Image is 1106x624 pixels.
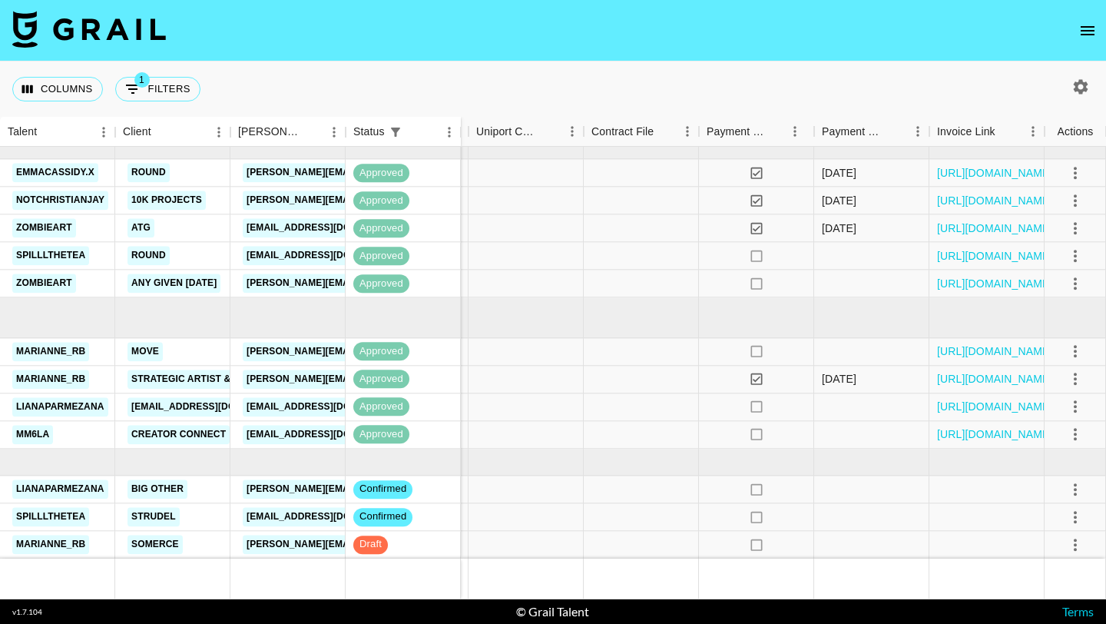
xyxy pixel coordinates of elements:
[814,117,929,147] div: Payment Sent Date
[1062,160,1088,186] button: select merge strategy
[353,427,409,442] span: approved
[906,120,929,143] button: Menu
[353,166,409,181] span: approved
[591,117,654,147] div: Contract File
[127,247,170,266] a: Round
[654,121,675,142] button: Sort
[561,120,584,143] button: Menu
[1062,422,1088,448] button: select merge strategy
[243,342,493,361] a: [PERSON_NAME][EMAIL_ADDRESS][DOMAIN_NAME]
[822,193,856,208] div: 22/08/2025
[707,117,767,147] div: Payment Sent
[353,117,469,147] div: Invoice Notes
[767,121,788,142] button: Sort
[353,117,385,147] div: Status
[1062,476,1088,503] button: select merge strategy
[12,480,108,499] a: lianaparmezana
[12,191,108,211] a: notchristianjay
[1062,532,1088,558] button: select merge strategy
[12,370,89,389] a: marianne_rb
[243,164,493,183] a: [PERSON_NAME][EMAIL_ADDRESS][DOMAIN_NAME]
[438,121,461,144] button: Menu
[937,221,1053,236] a: [URL][DOMAIN_NAME]
[353,400,409,414] span: approved
[353,483,412,497] span: confirmed
[92,121,115,144] button: Menu
[37,121,58,143] button: Sort
[937,117,995,147] div: Invoice Link
[12,507,89,526] a: spilllthetea
[1062,339,1088,365] button: select merge strategy
[12,247,89,266] a: spilllthetea
[301,121,323,143] button: Sort
[12,607,42,617] div: v 1.7.104
[1045,117,1106,147] div: Actions
[123,117,151,147] div: Client
[353,249,409,264] span: approved
[12,77,103,101] button: Select columns
[929,117,1045,147] div: Invoice Link
[243,219,415,238] a: [EMAIL_ADDRESS][DOMAIN_NAME]
[12,342,89,361] a: marianne_rb
[243,507,415,526] a: [EMAIL_ADDRESS][DOMAIN_NAME]
[12,219,76,238] a: zombieart
[243,397,415,417] a: [EMAIL_ADDRESS][DOMAIN_NAME]
[127,507,180,526] a: Strudel
[12,274,76,294] a: zombieart
[1062,215,1088,241] button: select merge strategy
[115,77,200,101] button: Show filters
[1062,188,1088,214] button: select merge strategy
[937,344,1053,360] a: [URL][DOMAIN_NAME]
[822,372,856,387] div: 11/09/2025
[243,425,415,444] a: [EMAIL_ADDRESS][DOMAIN_NAME]
[1062,243,1088,269] button: select merge strategy
[353,510,412,525] span: confirmed
[1062,271,1088,297] button: select merge strategy
[937,372,1053,387] a: [URL][DOMAIN_NAME]
[12,535,89,554] a: marianne_rb
[127,219,154,238] a: ATG
[127,397,300,417] a: [EMAIL_ADDRESS][DOMAIN_NAME]
[151,121,173,143] button: Sort
[822,165,856,181] div: 28/08/2025
[243,370,493,389] a: [PERSON_NAME][EMAIL_ADDRESS][DOMAIN_NAME]
[353,538,388,553] span: draft
[937,248,1053,264] a: [URL][DOMAIN_NAME]
[822,117,885,147] div: Payment Sent Date
[1072,15,1103,46] button: open drawer
[207,121,230,144] button: Menu
[469,117,584,147] div: Uniport Contact Email
[230,117,346,147] div: Booker
[12,397,108,417] a: lianaparmezana
[353,221,409,236] span: approved
[346,117,461,147] div: Status
[243,191,572,211] a: [PERSON_NAME][EMAIL_ADDRESS][PERSON_NAME][DOMAIN_NAME]
[134,72,150,88] span: 1
[127,274,220,294] a: Any given [DATE]
[1058,117,1094,147] div: Actions
[937,276,1053,291] a: [URL][DOMAIN_NAME]
[12,425,53,444] a: mm6la
[1062,367,1088,393] button: select merge strategy
[783,120,806,143] button: Menu
[699,117,814,147] div: Payment Sent
[1062,504,1088,530] button: select merge strategy
[115,117,230,147] div: Client
[353,372,409,387] span: approved
[406,121,428,143] button: Sort
[516,604,589,619] div: © Grail Talent
[937,165,1053,181] a: [URL][DOMAIN_NAME]
[243,274,493,294] a: [PERSON_NAME][EMAIL_ADDRESS][DOMAIN_NAME]
[937,427,1053,443] a: [URL][DOMAIN_NAME]
[385,121,406,143] button: Show filters
[243,247,415,266] a: [EMAIL_ADDRESS][DOMAIN_NAME]
[323,121,346,144] button: Menu
[1062,604,1094,619] a: Terms
[238,117,301,147] div: [PERSON_NAME]
[127,342,163,361] a: MOVE
[676,120,699,143] button: Menu
[127,370,298,389] a: Strategic Artist & Repertoire
[127,535,183,554] a: Somerce
[1022,120,1045,143] button: Menu
[353,194,409,208] span: approved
